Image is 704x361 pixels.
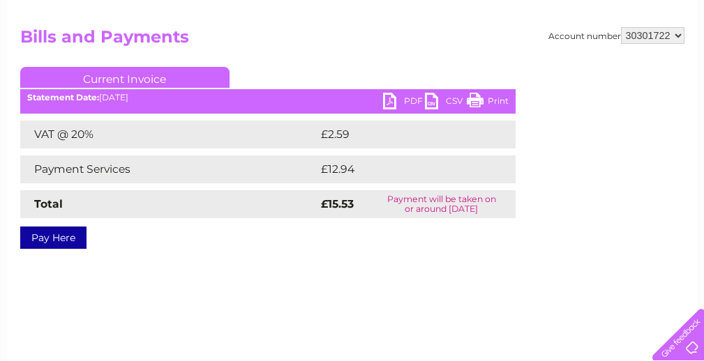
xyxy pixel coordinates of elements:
td: £12.94 [317,155,486,183]
td: Payment will be taken on or around [DATE] [368,190,515,218]
h2: Bills and Payments [20,27,684,54]
a: Telecoms [532,59,574,70]
a: Pay Here [20,226,87,249]
div: [DATE] [20,93,516,102]
a: Energy [493,59,524,70]
td: Payment Services [20,155,317,183]
a: Contact [611,59,645,70]
strong: £15.53 [321,197,354,210]
a: CSV [425,93,467,113]
b: Statement Date: [27,92,99,102]
a: Log out [658,59,691,70]
a: Water [458,59,485,70]
div: Account number [548,27,684,44]
div: Clear Business is a trading name of Verastar Limited (registered in [GEOGRAPHIC_DATA] No. 3667643... [23,8,682,68]
a: Print [467,93,509,113]
a: Blog [583,59,603,70]
a: Current Invoice [20,67,230,88]
td: VAT @ 20% [20,121,317,148]
strong: Total [34,197,63,210]
a: 0333 014 3131 [441,7,537,24]
td: £2.59 [317,121,483,148]
img: logo.png [24,36,96,79]
a: PDF [383,93,425,113]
